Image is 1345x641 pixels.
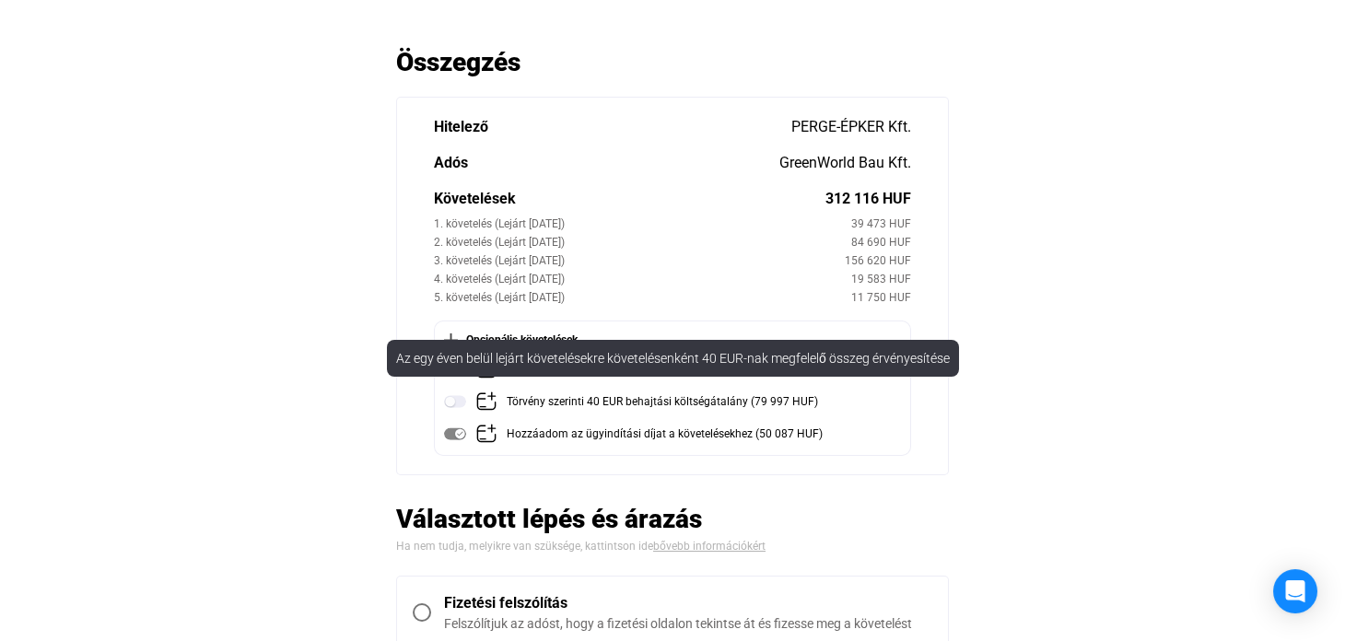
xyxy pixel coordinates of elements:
div: Felszólítjuk az adóst, hogy a fizetési oldalon tekintse át és fizesse meg a követelést [444,614,932,633]
img: add-claim [475,390,497,413]
div: 312 116 HUF [825,188,911,210]
div: GreenWorld Bau Kft. [779,152,911,174]
div: Követelések [434,188,825,210]
div: 84 690 HUF [851,233,911,251]
div: 2. követelés (Lejárt [DATE]) [434,233,851,251]
div: Fizetési felszólítás [444,592,932,614]
img: add-claim [475,423,497,445]
img: toggle-on-disabled [444,423,466,445]
div: Adós [434,152,779,174]
div: 39 473 HUF [851,215,911,233]
img: toggle-off [444,390,466,413]
h2: Választott lépés és árazás [396,503,949,535]
span: Ha nem tudja, melyikre van szüksége, kattintson ide [396,540,653,553]
div: Törvény szerinti 40 EUR behajtási költségátalány (79 997 HUF) [507,390,818,414]
div: Hitelező [434,116,791,138]
div: 3. követelés (Lejárt [DATE]) [434,251,845,270]
div: Hozzáadom az ügyindítási díjat a követelésekhez (50 087 HUF) [507,423,823,446]
div: 4. követelés (Lejárt [DATE]) [434,270,851,288]
div: 19 583 HUF [851,270,911,288]
h2: Összegzés [396,46,949,78]
div: Az egy éven belül lejárt követelésekre követelésenként 40 EUR-nak megfelelő összeg érvényesítése [387,340,959,377]
div: Open Intercom Messenger [1273,569,1317,613]
a: bővebb információkért [653,540,766,553]
div: 11 750 HUF [851,288,911,307]
div: 156 620 HUF [845,251,911,270]
div: 5. követelés (Lejárt [DATE]) [434,288,851,307]
div: 1. követelés (Lejárt [DATE]) [434,215,851,233]
div: PERGE-ÉPKER Kft. [791,116,911,138]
